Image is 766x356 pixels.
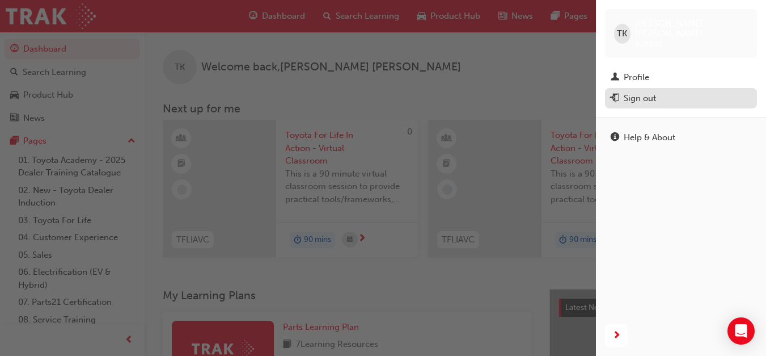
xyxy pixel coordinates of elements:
span: info-icon [611,133,619,143]
div: Help & About [624,131,675,144]
span: TK [617,27,627,40]
button: Sign out [605,88,757,109]
span: man-icon [611,73,619,83]
span: [PERSON_NAME] [PERSON_NAME] [635,18,748,39]
span: exit-icon [611,94,619,104]
div: Profile [624,71,649,84]
div: Open Intercom Messenger [727,317,755,345]
div: Sign out [624,92,656,105]
span: 626689 [635,39,662,49]
a: Profile [605,67,757,88]
a: Help & About [605,127,757,148]
span: next-icon [612,329,621,343]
